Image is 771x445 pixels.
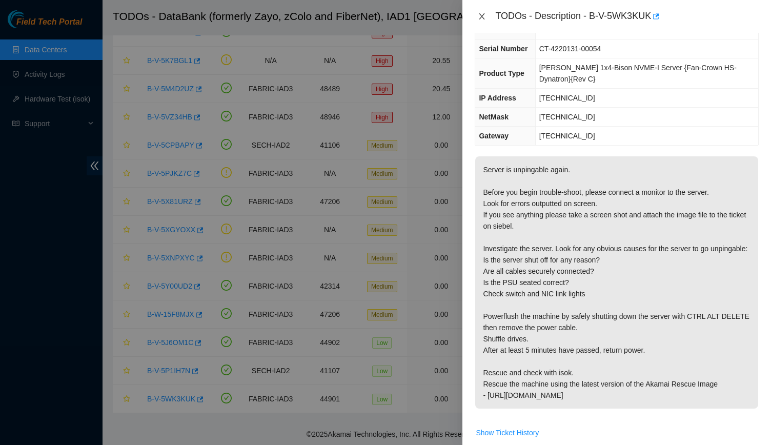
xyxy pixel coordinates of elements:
[495,8,759,25] div: TODOs - Description - B-V-5WK3KUK
[475,156,758,409] p: Server is unpingable again. Before you begin trouble-shoot, please connect a monitor to the serve...
[476,427,539,438] span: Show Ticket History
[479,45,527,53] span: Serial Number
[475,12,489,22] button: Close
[479,94,516,102] span: IP Address
[539,64,737,83] span: [PERSON_NAME] 1x4-Bison NVME-I Server {Fan-Crown HS-Dynatron}{Rev C}
[479,132,509,140] span: Gateway
[539,94,595,102] span: [TECHNICAL_ID]
[479,69,524,77] span: Product Type
[475,424,539,441] button: Show Ticket History
[539,113,595,121] span: [TECHNICAL_ID]
[479,113,509,121] span: NetMask
[478,12,486,21] span: close
[539,132,595,140] span: [TECHNICAL_ID]
[539,45,601,53] span: CT-4220131-00054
